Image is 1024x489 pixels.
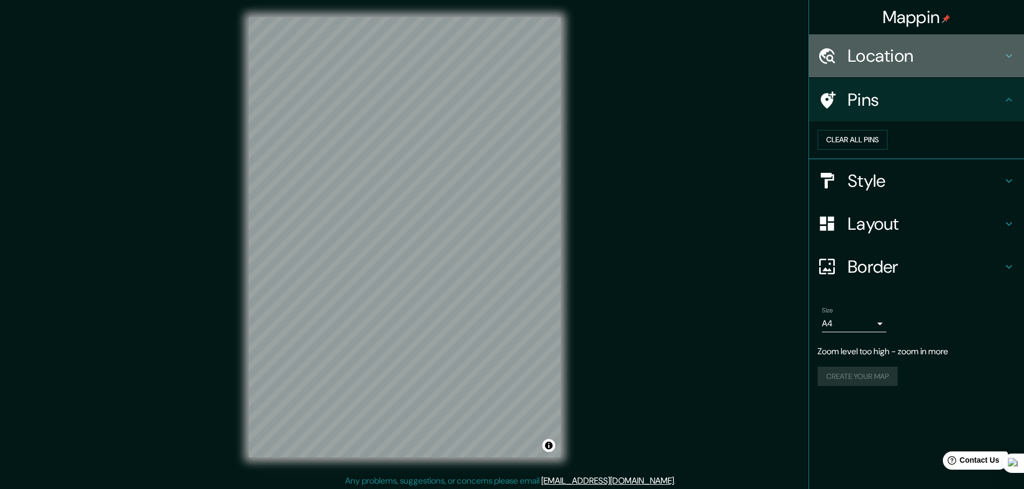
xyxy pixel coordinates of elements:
[676,475,677,487] div: .
[809,34,1024,77] div: Location
[818,130,887,150] button: Clear all pins
[541,475,674,486] a: [EMAIL_ADDRESS][DOMAIN_NAME]
[848,45,1002,67] h4: Location
[848,170,1002,192] h4: Style
[818,345,1015,358] p: Zoom level too high - zoom in more
[677,475,679,487] div: .
[942,14,950,23] img: pin-icon.png
[822,305,833,315] label: Size
[822,315,886,332] div: A4
[542,439,555,452] button: Toggle attribution
[848,256,1002,278] h4: Border
[928,447,1012,477] iframe: Help widget launcher
[848,89,1002,111] h4: Pins
[809,202,1024,245] div: Layout
[883,6,951,28] h4: Mappin
[848,213,1002,235] h4: Layout
[249,17,561,457] canvas: Map
[809,245,1024,288] div: Border
[809,78,1024,121] div: Pins
[345,475,676,487] p: Any problems, suggestions, or concerns please email .
[809,159,1024,202] div: Style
